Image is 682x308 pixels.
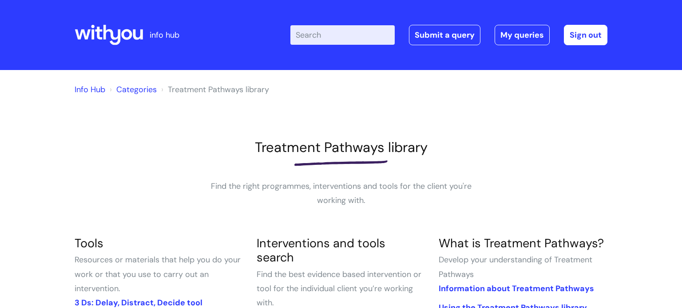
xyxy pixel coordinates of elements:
a: Sign out [564,25,607,45]
a: Interventions and tools search [257,235,385,265]
div: | - [290,25,607,45]
a: What is Treatment Pathways? [439,235,604,251]
li: Treatment Pathways library [159,82,269,97]
a: Submit a query [409,25,480,45]
input: Search [290,25,395,45]
a: Categories [116,84,157,95]
a: Information about Treatment Pathways [439,283,594,294]
a: Tools [75,235,103,251]
a: My queries [495,25,550,45]
span: Resources or materials that help you do your work or that you use to carry out an intervention. [75,254,241,294]
a: Info Hub [75,84,105,95]
span: Develop your understanding of Treatment Pathways [439,254,592,279]
li: Solution home [107,82,157,97]
h1: Treatment Pathways library [75,139,607,156]
a: 3 Ds: Delay, Distract, Decide tool [75,297,202,308]
p: Find the right programmes, interventions and tools for the client you're working with. [208,179,474,208]
p: info hub [150,28,179,42]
